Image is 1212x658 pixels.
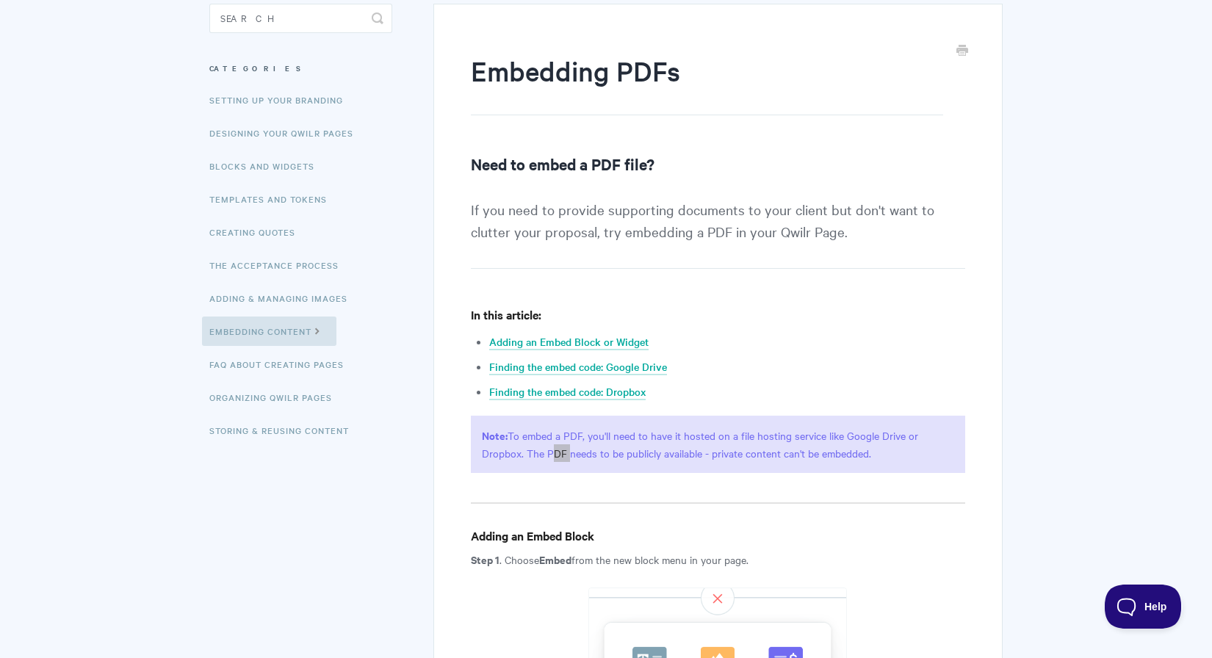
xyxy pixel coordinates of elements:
a: Adding an Embed Block or Widget [489,334,649,350]
a: Designing Your Qwilr Pages [209,118,364,148]
a: Adding & Managing Images [209,283,358,313]
strong: Step 1 [471,552,499,567]
p: . Choose from the new block menu in your page. [471,551,965,568]
a: Setting up your Branding [209,85,354,115]
a: The Acceptance Process [209,250,350,280]
strong: Embed [539,552,571,567]
strong: In this article: [471,306,541,322]
a: Finding the embed code: Google Drive [489,359,667,375]
a: Finding the embed code: Dropbox [489,384,646,400]
a: Creating Quotes [209,217,306,247]
h3: Categories [209,55,392,82]
p: To embed a PDF, you'll need to have it hosted on a file hosting service like Google Drive or Drop... [471,416,965,473]
p: If you need to provide supporting documents to your client but don't want to clutter your proposa... [471,198,965,269]
a: Organizing Qwilr Pages [209,383,343,412]
iframe: Toggle Customer Support [1105,585,1183,629]
strong: Note: [482,427,508,443]
a: Templates and Tokens [209,184,338,214]
a: Blocks and Widgets [209,151,325,181]
a: FAQ About Creating Pages [209,350,355,379]
a: Embedding Content [202,317,336,346]
a: Storing & Reusing Content [209,416,360,445]
h1: Embedding PDFs [471,52,943,115]
input: Search [209,4,392,33]
a: Print this Article [956,43,968,59]
h4: Adding an Embed Block [471,527,965,545]
h2: Need to embed a PDF file? [471,152,965,176]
